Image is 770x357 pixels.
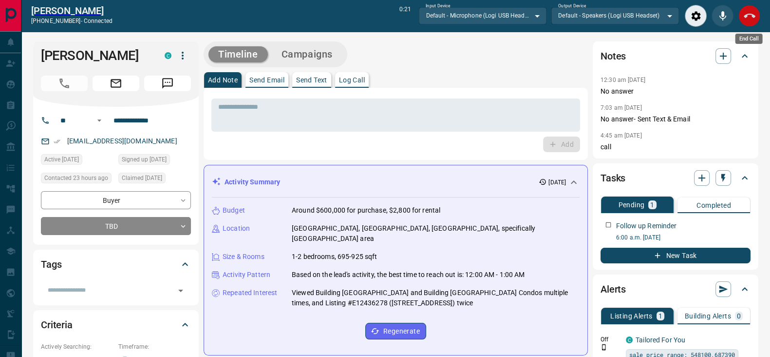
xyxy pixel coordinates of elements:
p: 7:03 am [DATE] [601,104,642,111]
label: Output Device [558,3,586,9]
p: 6:00 a.m. [DATE] [616,233,751,242]
div: Tags [41,253,191,276]
p: No answer [601,86,751,97]
div: Tasks [601,166,751,190]
p: 1-2 bedrooms, 695-925 sqft [292,252,377,262]
h1: [PERSON_NAME] [41,48,150,63]
p: Timeframe: [118,342,191,351]
a: [EMAIL_ADDRESS][DOMAIN_NAME] [67,137,177,145]
div: TBD [41,217,191,235]
p: Send Email [249,77,284,83]
a: [PERSON_NAME] [31,5,113,17]
span: Email [93,76,139,91]
p: 1 [658,313,662,319]
p: Add Note [208,77,238,83]
svg: Email Verified [54,138,60,145]
a: Tailored For You [636,336,685,344]
p: Viewed Building [GEOGRAPHIC_DATA] and Building [GEOGRAPHIC_DATA] Condos multiple times, and Listi... [292,288,580,308]
div: End Call [735,34,763,44]
p: Actively Searching: [41,342,113,351]
p: 0:21 [399,5,411,27]
p: Listing Alerts [610,313,653,319]
span: connected [84,18,113,24]
div: Default - Microphone (Logi USB Headset) [419,7,546,24]
button: Campaigns [272,46,342,62]
div: Alerts [601,278,751,301]
p: Activity Pattern [223,270,270,280]
div: Buyer [41,191,191,209]
span: Signed up [DATE] [122,155,167,164]
span: Active [DATE] [44,155,79,164]
div: Sun Oct 12 2025 [41,154,113,168]
p: Size & Rooms [223,252,264,262]
p: 0 [737,313,741,319]
p: No answer- Sent Text & Email [601,114,751,124]
div: Sun Oct 12 2025 [118,154,191,168]
button: Open [94,115,105,126]
p: Send Text [296,77,327,83]
button: Open [174,284,188,297]
p: [DATE] [548,178,566,187]
h2: Tags [41,257,61,272]
h2: Alerts [601,281,626,297]
p: Around $600,000 for purchase, $2,800 for rental [292,205,440,216]
p: Location [223,223,250,234]
div: Criteria [41,313,191,337]
p: Pending [618,201,644,208]
h2: Criteria [41,317,73,333]
p: Based on the lead's activity, the best time to reach out is: 12:00 AM - 1:00 AM [292,270,525,280]
p: Activity Summary [225,177,280,187]
span: Message [144,76,191,91]
p: call [601,142,751,152]
div: Default - Speakers (Logi USB Headset) [551,7,679,24]
svg: Push Notification Only [601,344,607,351]
button: Timeline [208,46,268,62]
p: Off [601,335,620,344]
p: 4:45 am [DATE] [601,132,642,139]
div: End Call [738,5,760,27]
div: Tue Oct 14 2025 [41,173,113,186]
h2: Tasks [601,170,625,186]
p: Budget [223,205,245,216]
div: Activity Summary[DATE] [212,173,580,191]
p: Repeated Interest [223,288,277,298]
p: Completed [696,202,731,209]
span: Contacted 23 hours ago [44,173,108,183]
p: 12:30 am [DATE] [601,77,645,83]
p: [GEOGRAPHIC_DATA], [GEOGRAPHIC_DATA], [GEOGRAPHIC_DATA], specifically [GEOGRAPHIC_DATA] area [292,223,580,244]
p: Log Call [339,77,365,83]
div: Notes [601,44,751,68]
p: [PHONE_NUMBER] - [31,17,113,25]
p: 1 [650,201,654,208]
div: Audio Settings [685,5,707,27]
div: Mute [712,5,733,27]
div: condos.ca [165,52,171,59]
p: Building Alerts [685,313,731,319]
div: condos.ca [626,337,633,343]
label: Input Device [426,3,451,9]
span: Claimed [DATE] [122,173,162,183]
div: Sun Oct 12 2025 [118,173,191,186]
h2: Notes [601,48,626,64]
button: Regenerate [365,323,426,339]
button: New Task [601,248,751,263]
p: Follow up Reminder [616,221,676,231]
span: Call [41,76,88,91]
